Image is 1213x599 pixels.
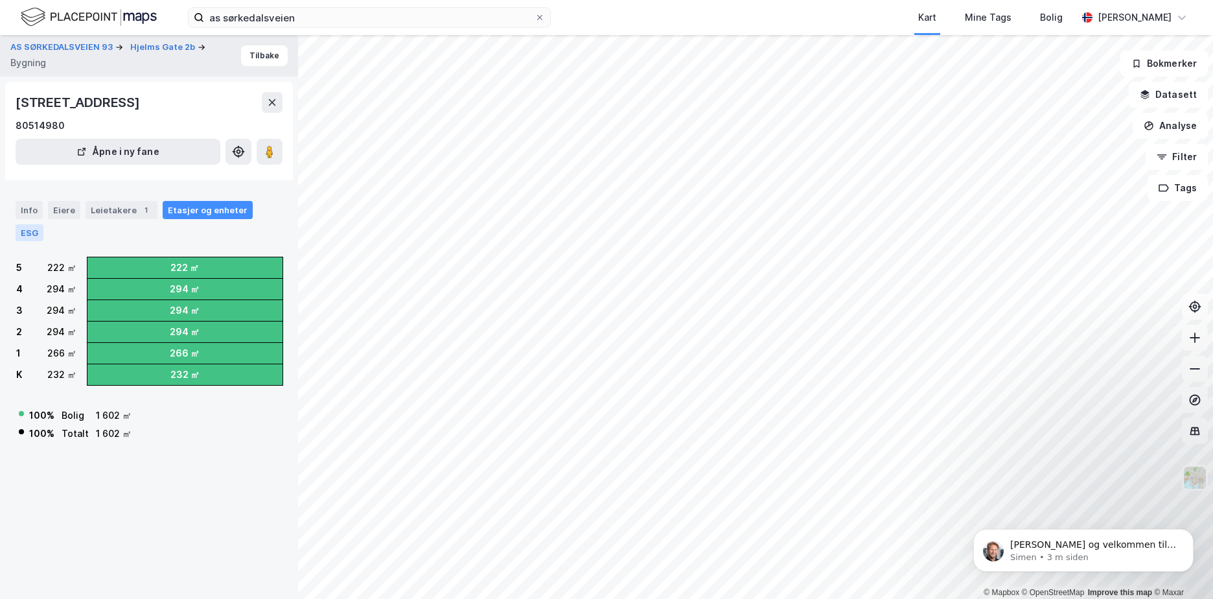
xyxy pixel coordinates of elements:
[16,324,22,340] div: 2
[62,408,89,423] div: Bolig
[96,426,132,441] div: 1 602 ㎡
[16,346,21,361] div: 1
[1146,144,1208,170] button: Filter
[204,8,535,27] input: Søk på adresse, matrikkel, gårdeiere, leietakere eller personer
[16,260,22,276] div: 5
[16,367,22,382] div: K
[47,260,76,276] div: 222 ㎡
[16,224,43,241] div: ESG
[170,281,200,297] div: 294 ㎡
[96,408,132,423] div: 1 602 ㎡
[1133,113,1208,139] button: Analyse
[1088,588,1152,597] a: Improve this map
[16,281,23,297] div: 4
[47,324,76,340] div: 294 ㎡
[170,324,200,340] div: 294 ㎡
[139,204,152,217] div: 1
[47,346,76,361] div: 266 ㎡
[170,303,200,318] div: 294 ㎡
[16,139,220,165] button: Åpne i ny fane
[1183,465,1207,490] img: Z
[1148,175,1208,201] button: Tags
[984,588,1019,597] a: Mapbox
[954,502,1213,593] iframe: Intercom notifications melding
[1022,588,1085,597] a: OpenStreetMap
[1129,82,1208,108] button: Datasett
[130,41,198,54] button: Hjelms Gate 2b
[29,426,54,441] div: 100 %
[16,201,43,219] div: Info
[16,303,23,318] div: 3
[86,201,157,219] div: Leietakere
[47,303,76,318] div: 294 ㎡
[1040,10,1063,25] div: Bolig
[170,346,200,361] div: 266 ㎡
[965,10,1011,25] div: Mine Tags
[21,6,157,29] img: logo.f888ab2527a4732fd821a326f86c7f29.svg
[1098,10,1172,25] div: [PERSON_NAME]
[62,426,89,441] div: Totalt
[16,118,65,134] div: 80514980
[47,367,76,382] div: 232 ㎡
[47,281,76,297] div: 294 ㎡
[170,260,199,276] div: 222 ㎡
[241,45,288,66] button: Tilbake
[1120,51,1208,76] button: Bokmerker
[16,92,143,113] div: [STREET_ADDRESS]
[48,201,80,219] div: Eiere
[10,41,115,54] button: AS SØRKEDALSVEIEN 93
[29,408,54,423] div: 100 %
[918,10,936,25] div: Kart
[10,55,46,71] div: Bygning
[168,204,248,216] div: Etasjer og enheter
[170,367,200,382] div: 232 ㎡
